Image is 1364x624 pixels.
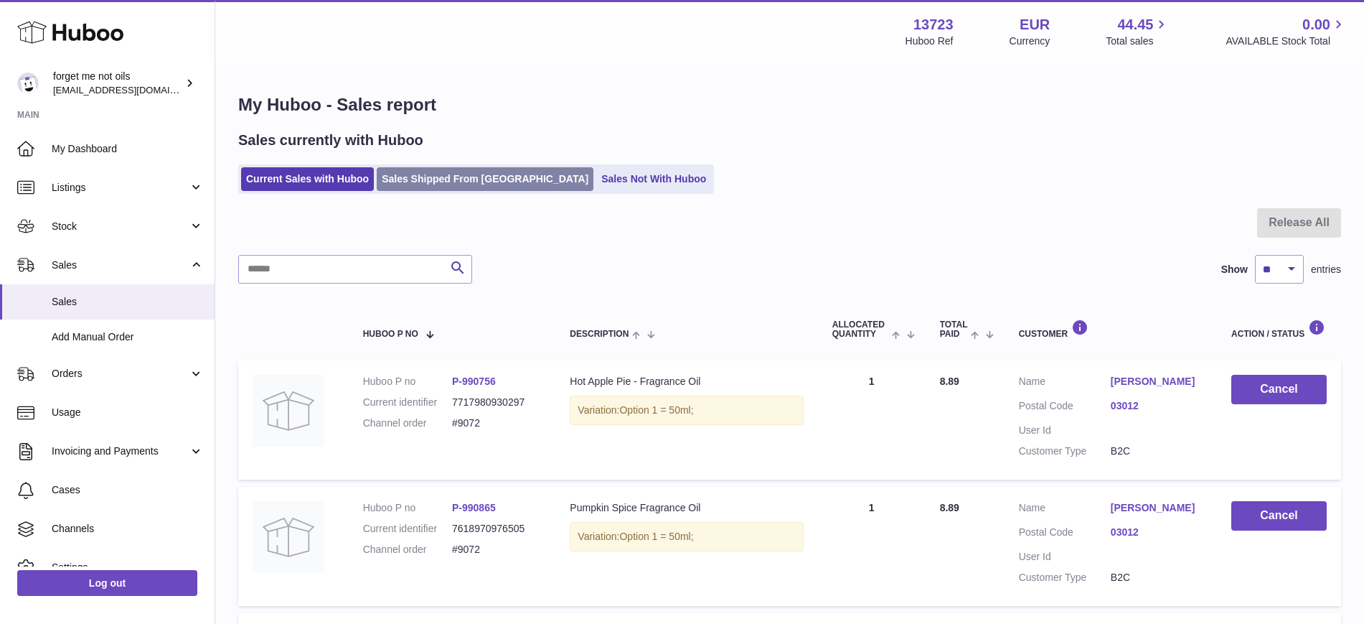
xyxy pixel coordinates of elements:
dt: Current identifier [363,522,452,536]
h1: My Huboo - Sales report [238,93,1341,116]
button: Cancel [1231,501,1327,531]
div: Customer [1019,320,1203,339]
dd: B2C [1111,444,1203,458]
a: 0.00 AVAILABLE Stock Total [1226,15,1347,48]
span: Invoicing and Payments [52,444,189,458]
span: 8.89 [940,376,959,387]
button: Cancel [1231,375,1327,404]
span: Option 1 = 50ml; [619,531,693,542]
img: no-photo.jpg [253,375,324,447]
span: Orders [52,367,189,381]
span: Sales [52,295,204,309]
dt: Huboo P no [363,501,452,515]
dd: 7717980930297 [452,396,541,409]
span: Add Manual Order [52,330,204,344]
dd: B2C [1111,571,1203,585]
span: 44.45 [1117,15,1153,34]
a: Current Sales with Huboo [241,167,374,191]
span: Settings [52,561,204,574]
span: Huboo P no [363,330,418,339]
span: Description [570,330,629,339]
a: [PERSON_NAME] [1111,375,1203,388]
div: Pumpkin Spice Fragrance Oil [570,501,803,515]
span: AVAILABLE Stock Total [1226,34,1347,48]
a: 44.45 Total sales [1106,15,1170,48]
dt: Postal Code [1019,399,1111,416]
h2: Sales currently with Huboo [238,131,423,150]
div: Action / Status [1231,320,1327,339]
a: Sales Shipped From [GEOGRAPHIC_DATA] [377,167,593,191]
strong: EUR [1020,15,1050,34]
dt: Customer Type [1019,571,1111,585]
span: Cases [52,483,204,497]
div: Hot Apple Pie - Fragrance Oil [570,375,803,388]
strong: 13723 [913,15,954,34]
td: 1 [818,360,926,480]
div: Variation: [570,522,803,551]
div: Currency [1010,34,1050,48]
span: Sales [52,259,189,272]
a: P-990756 [452,376,496,387]
dt: Current identifier [363,396,452,409]
span: Usage [52,406,204,419]
a: 03012 [1111,399,1203,413]
span: Channels [52,522,204,536]
dt: User Id [1019,550,1111,564]
span: 0.00 [1302,15,1330,34]
span: Total sales [1106,34,1170,48]
img: no-photo.jpg [253,501,324,573]
dt: Postal Code [1019,526,1111,543]
dd: #9072 [452,543,541,557]
dt: Customer Type [1019,444,1111,458]
span: Listings [52,181,189,195]
a: P-990865 [452,502,496,513]
dt: User Id [1019,424,1111,437]
span: 8.89 [940,502,959,513]
a: Sales Not With Huboo [596,167,711,191]
span: ALLOCATED Quantity [832,320,889,339]
span: Total paid [940,320,968,339]
dd: #9072 [452,416,541,430]
span: Option 1 = 50ml; [619,404,693,416]
div: forget me not oils [53,70,182,97]
div: Huboo Ref [906,34,954,48]
td: 1 [818,487,926,606]
dt: Channel order [363,416,452,430]
dd: 7618970976505 [452,522,541,536]
span: Stock [52,220,189,233]
label: Show [1221,263,1248,276]
img: forgetmenothf@gmail.com [17,73,39,94]
dt: Channel order [363,543,452,557]
a: Log out [17,570,197,596]
a: [PERSON_NAME] [1111,501,1203,515]
span: entries [1311,263,1341,276]
div: Variation: [570,396,803,425]
dt: Huboo P no [363,375,452,388]
span: My Dashboard [52,142,204,156]
span: [EMAIL_ADDRESS][DOMAIN_NAME] [53,84,211,96]
a: 03012 [1111,526,1203,539]
dt: Name [1019,501,1111,518]
dt: Name [1019,375,1111,392]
